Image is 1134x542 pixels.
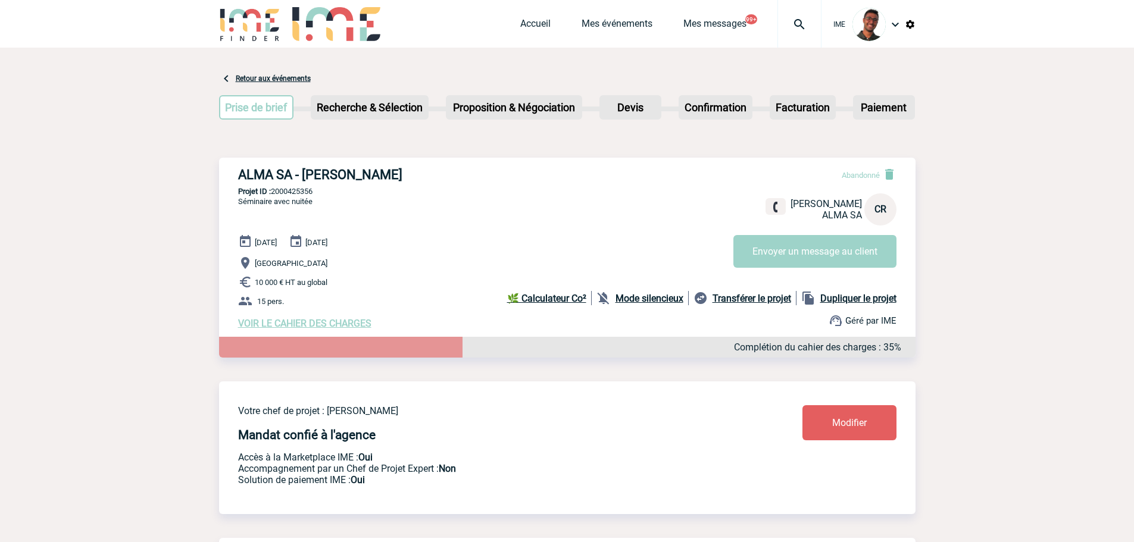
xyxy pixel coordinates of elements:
[520,18,551,35] a: Accueil
[770,202,781,212] img: fixe.png
[801,291,816,305] img: file_copy-black-24dp.png
[683,18,746,35] a: Mes messages
[238,187,271,196] b: Projet ID :
[238,474,732,485] p: Conformité aux process achat client, Prise en charge de la facturation, Mutualisation de plusieur...
[680,96,751,118] p: Confirmation
[854,96,914,118] p: Paiement
[220,96,293,118] p: Prise de brief
[238,463,732,474] p: Prestation payante
[601,96,660,118] p: Devis
[842,171,880,180] span: Abandonné
[219,7,281,41] img: IME-Finder
[771,96,835,118] p: Facturation
[582,18,652,35] a: Mes événements
[238,452,732,463] p: Accès à la Marketplace IME :
[833,20,845,29] span: IME
[236,74,311,83] a: Retour aux événements
[820,293,896,304] b: Dupliquer le projet
[845,315,896,326] span: Géré par IME
[257,297,284,306] span: 15 pers.
[874,203,886,215] span: CR
[255,238,277,247] span: [DATE]
[238,405,732,416] p: Votre chef de projet : [PERSON_NAME]
[238,197,313,206] span: Séminaire avec nuitée
[447,96,581,118] p: Proposition & Négociation
[616,293,683,304] b: Mode silencieux
[255,278,327,287] span: 10 000 € HT au global
[305,238,327,247] span: [DATE]
[312,96,427,118] p: Recherche & Sélection
[733,235,896,268] button: Envoyer un message au client
[791,198,862,209] span: [PERSON_NAME]
[238,318,371,329] a: VOIR LE CAHIER DES CHARGES
[351,474,365,485] b: Oui
[852,8,886,41] img: 124970-0.jpg
[439,463,456,474] b: Non
[832,417,867,428] span: Modifier
[507,291,592,305] a: 🌿 Calculateur Co²
[238,428,376,442] h4: Mandat confié à l'agence
[358,452,373,463] b: Oui
[255,259,327,268] span: [GEOGRAPHIC_DATA]
[507,293,586,304] b: 🌿 Calculateur Co²
[713,293,791,304] b: Transférer le projet
[822,209,862,221] span: ALMA SA
[238,167,595,182] h3: ALMA SA - [PERSON_NAME]
[219,187,916,196] p: 2000425356
[745,14,757,24] button: 99+
[829,314,843,328] img: support.png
